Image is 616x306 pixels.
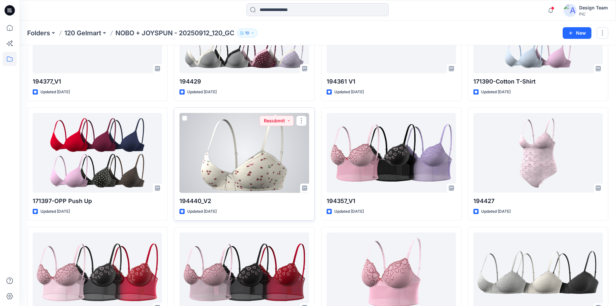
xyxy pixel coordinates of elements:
p: 171397-OPP Push Up [33,197,162,206]
p: NOBO + JOYSPUN - 20250912_120_GC [115,28,234,38]
a: 194427 [473,113,603,193]
p: Updated [DATE] [334,208,364,215]
p: Updated [DATE] [481,89,511,96]
p: 194440_V2 [179,197,309,206]
p: Updated [DATE] [40,89,70,96]
p: 10 [245,29,249,37]
div: Design Team [579,4,608,12]
p: Updated [DATE] [481,208,511,215]
p: Updated [DATE] [334,89,364,96]
a: 171397-OPP Push Up [33,113,162,193]
div: PIC [579,12,608,17]
a: 120 Gelmart [64,28,101,38]
p: Updated [DATE] [187,208,217,215]
p: Updated [DATE] [40,208,70,215]
p: 194427 [473,197,603,206]
p: 194377_V1 [33,77,162,86]
p: 194429 [179,77,309,86]
p: 194357_V1 [327,197,456,206]
a: Folders [27,28,50,38]
p: 194361 V1 [327,77,456,86]
p: 171390-Cotton T-Shirt [473,77,603,86]
a: 194440_V2 [179,113,309,193]
img: avatar [564,4,577,17]
p: Updated [DATE] [187,89,217,96]
button: 10 [237,28,257,38]
button: New [563,27,591,39]
a: 194357_V1 [327,113,456,193]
